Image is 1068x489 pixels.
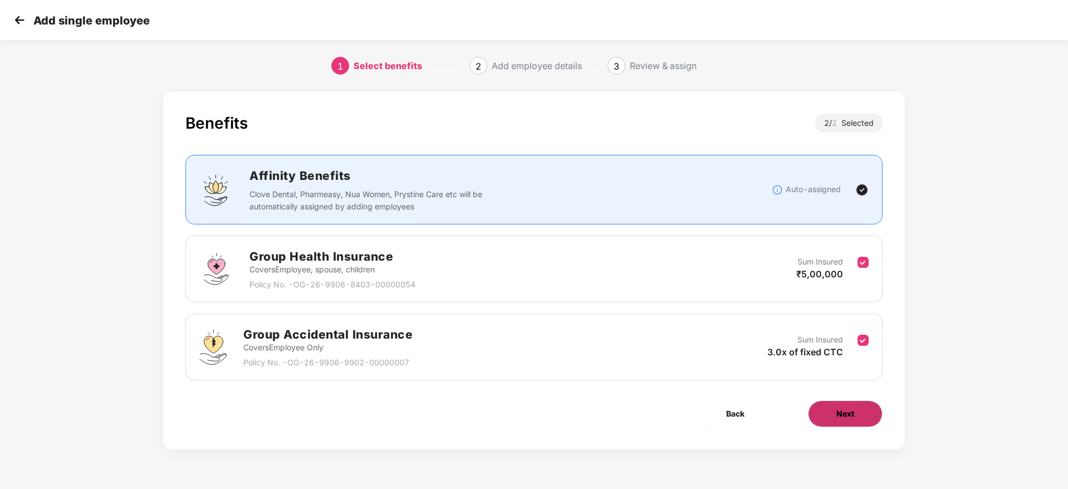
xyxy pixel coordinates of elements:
[726,408,744,420] span: Back
[199,252,233,286] img: svg+xml;base64,PHN2ZyBpZD0iR3JvdXBfSGVhbHRoX0luc3VyYW5jZSIgZGF0YS1uYW1lPSJHcm91cCBIZWFsdGggSW5zdX...
[354,57,422,75] div: Select benefits
[808,400,883,427] button: Next
[815,114,883,133] div: 2 / Selected
[243,356,413,369] p: Policy No. - OG-26-9906-9902-00000007
[243,341,413,354] p: Covers Employee Only
[185,114,248,133] div: Benefits
[249,167,649,185] h2: Affinity Benefits
[855,183,869,197] img: svg+xml;base64,PHN2ZyBpZD0iVGljay0yNHgyNCIgeG1sbnM9Imh0dHA6Ly93d3cudzMub3JnLzIwMDAvc3ZnIiB3aWR0aD...
[836,408,854,420] span: Next
[492,57,582,75] div: Add employee details
[249,188,489,213] p: Clove Dental, Pharmeasy, Nua Women, Prystine Care etc will be automatically assigned by adding em...
[767,346,843,358] span: 3.0x of fixed CTC
[772,184,783,195] img: svg+xml;base64,PHN2ZyBpZD0iSW5mb18tXzMyeDMyIiBkYXRhLW5hbWU9IkluZm8gLSAzMngzMiIgeG1sbnM9Imh0dHA6Ly...
[796,268,843,280] span: ₹5,00,000
[199,173,233,207] img: svg+xml;base64,PHN2ZyBpZD0iQWZmaW5pdHlfQmVuZWZpdHMiIGRhdGEtbmFtZT0iQWZmaW5pdHkgQmVuZWZpdHMiIHhtbG...
[249,278,415,291] p: Policy No. - OG-26-9906-8403-00000054
[33,14,150,27] p: Add single employee
[337,61,343,72] span: 1
[630,57,697,75] div: Review & assign
[249,247,415,266] h2: Group Health Insurance
[614,61,619,72] span: 3
[797,256,843,268] p: Sum Insured
[199,330,227,365] img: svg+xml;base64,PHN2ZyB4bWxucz0iaHR0cDovL3d3dy53My5vcmcvMjAwMC9zdmciIHdpZHRoPSI0OS4zMjEiIGhlaWdodD...
[11,12,28,28] img: svg+xml;base64,PHN2ZyB4bWxucz0iaHR0cDovL3d3dy53My5vcmcvMjAwMC9zdmciIHdpZHRoPSIzMCIgaGVpZ2h0PSIzMC...
[786,183,841,195] p: Auto-assigned
[698,400,772,427] button: Back
[797,334,843,346] p: Sum Insured
[249,263,415,276] p: Covers Employee, spouse, children
[832,118,841,128] span: 2
[476,61,481,72] span: 2
[243,325,413,344] h2: Group Accidental Insurance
